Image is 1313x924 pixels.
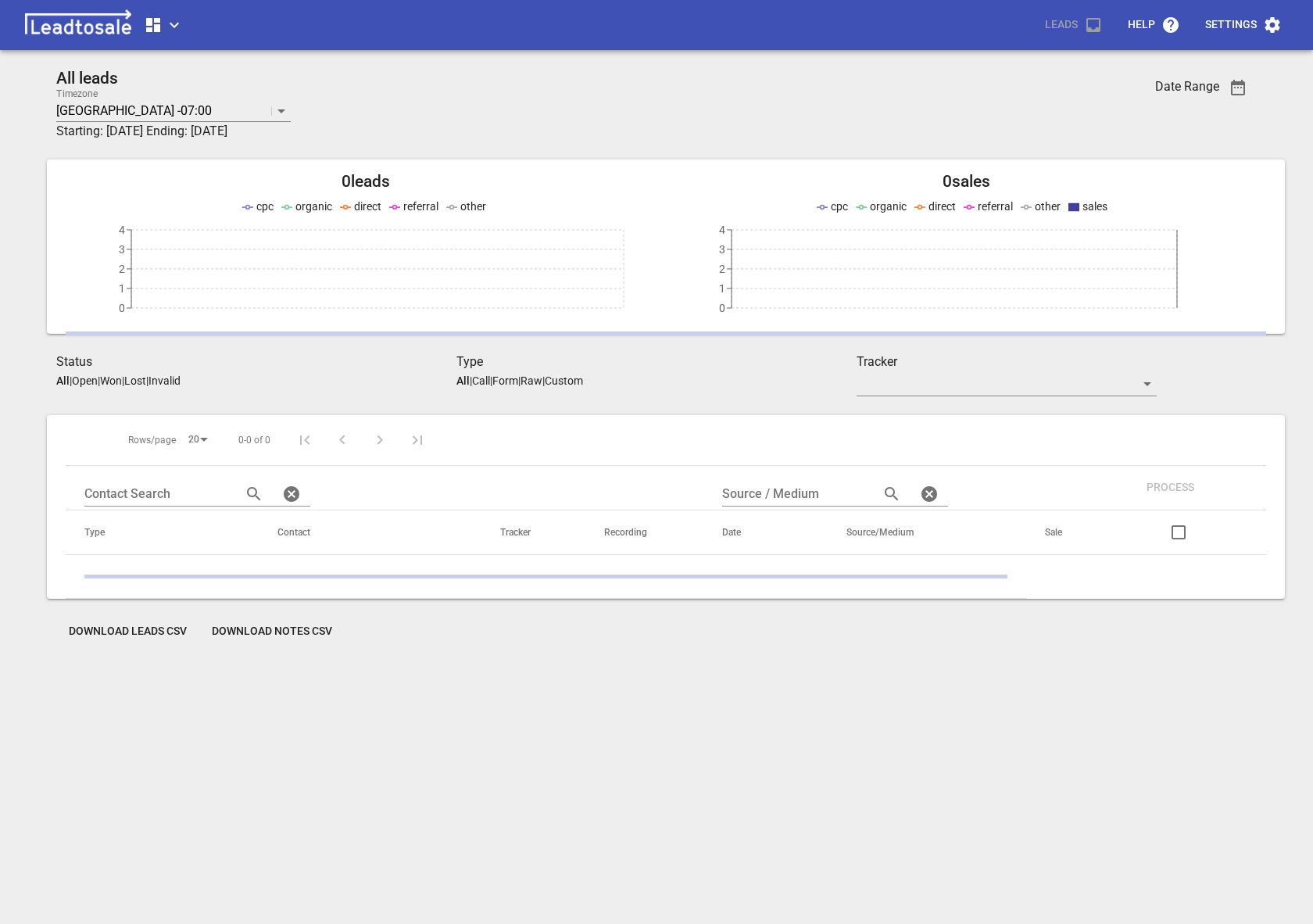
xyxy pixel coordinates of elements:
tspan: 3 [719,243,725,256]
p: Help [1128,17,1155,33]
h2: 0 leads [66,172,666,192]
th: Source/Medium [828,510,1026,555]
p: Lost [124,374,146,387]
p: Won [100,374,122,387]
h2: All leads [56,69,1057,88]
aside: All [456,374,470,387]
th: Type [66,510,259,555]
span: other [1035,200,1061,213]
p: [GEOGRAPHIC_DATA] -07:00 [56,102,212,120]
span: | [122,374,124,387]
tspan: 4 [719,224,725,236]
span: 0-0 of 0 [238,434,270,447]
th: Contact [259,510,481,555]
h3: Date Range [1155,79,1219,94]
span: Download Leads CSV [69,624,187,639]
span: cpc [256,200,274,213]
span: | [70,374,72,387]
span: Rows/page [128,434,176,447]
div: 20 [182,429,213,450]
span: organic [295,200,332,213]
th: Sale [1026,510,1115,555]
h3: Type [456,353,857,371]
span: Download Notes CSV [212,624,332,639]
span: direct [928,200,956,213]
span: referral [403,200,438,213]
h3: Starting: [DATE] Ending: [DATE] [56,122,1057,141]
th: Date [703,510,828,555]
button: Download Notes CSV [199,618,345,646]
span: referral [978,200,1013,213]
span: | [542,374,545,387]
tspan: 0 [119,302,125,314]
p: Open [72,374,98,387]
span: other [460,200,486,213]
p: Raw [521,374,542,387]
span: sales [1082,200,1107,213]
p: Custom [545,374,583,387]
tspan: 0 [719,302,725,314]
label: Timezone [56,89,98,98]
th: Recording [585,510,703,555]
p: Call [472,374,490,387]
th: Tracker [481,510,585,555]
aside: All [56,374,70,387]
h2: 0 sales [666,172,1266,192]
tspan: 1 [119,282,125,295]
span: cpc [831,200,848,213]
span: | [146,374,148,387]
img: logo [19,9,138,41]
span: | [470,374,472,387]
p: Settings [1205,17,1257,33]
tspan: 3 [119,243,125,256]
tspan: 1 [719,282,725,295]
h3: Status [56,353,456,371]
tspan: 2 [719,263,725,275]
span: organic [870,200,907,213]
p: Form [492,374,518,387]
span: | [98,374,100,387]
h3: Tracker [857,353,1157,371]
span: direct [354,200,381,213]
span: | [518,374,521,387]
span: | [490,374,492,387]
button: Download Leads CSV [56,618,199,646]
p: Invalid [148,374,181,387]
button: Date Range [1219,69,1257,106]
tspan: 2 [119,263,125,275]
tspan: 4 [119,224,125,236]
